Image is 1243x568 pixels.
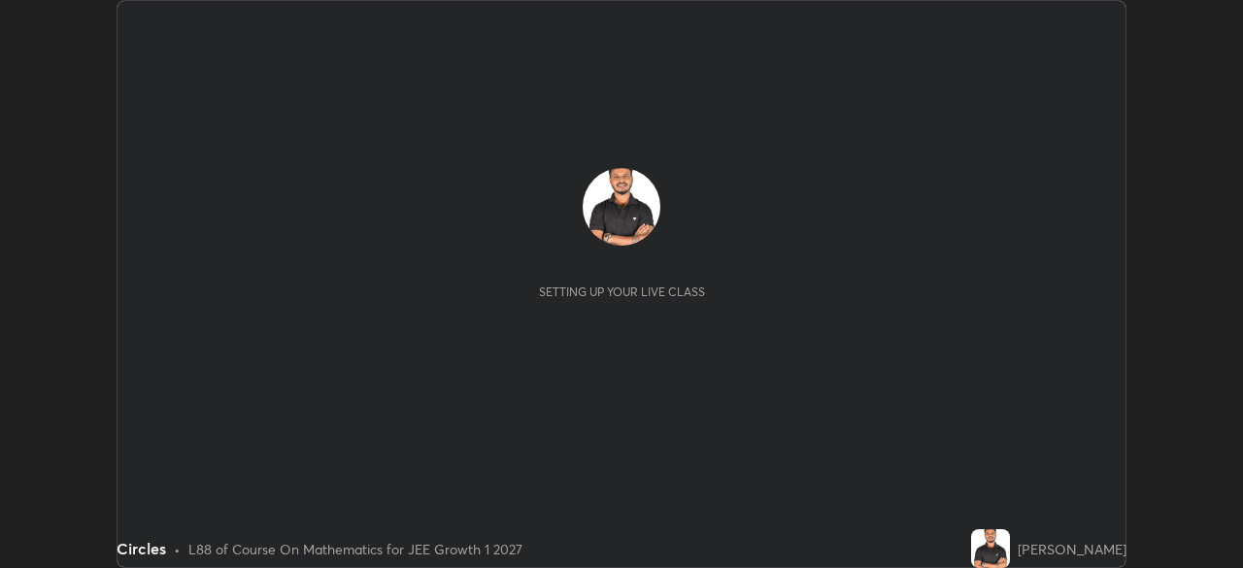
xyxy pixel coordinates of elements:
[539,284,705,299] div: Setting up your live class
[971,529,1010,568] img: 8a5640520d1649759a523a16a6c3a527.jpg
[174,539,181,559] div: •
[188,539,522,559] div: L88 of Course On Mathematics for JEE Growth 1 2027
[117,537,166,560] div: Circles
[583,168,660,246] img: 8a5640520d1649759a523a16a6c3a527.jpg
[1018,539,1126,559] div: [PERSON_NAME]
